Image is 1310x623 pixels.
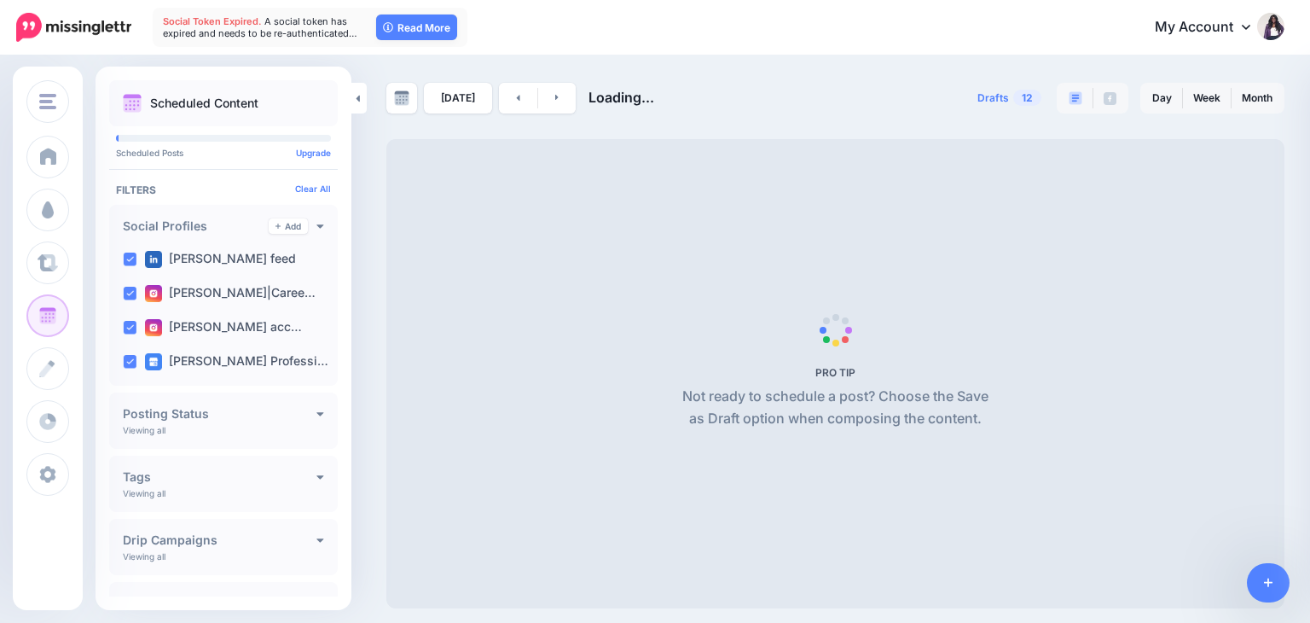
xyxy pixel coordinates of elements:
span: Loading... [588,89,654,106]
a: Read More [376,15,457,40]
span: A social token has expired and needs to be re-authenticated… [163,15,357,39]
img: menu.png [39,94,56,109]
h4: Filters [116,183,331,196]
p: Viewing all [123,425,165,435]
img: paragraph-boxed.png [1069,91,1082,105]
p: Scheduled Content [150,97,258,109]
a: Month [1232,84,1283,112]
label: [PERSON_NAME] acc… [145,319,302,336]
img: Missinglettr [16,13,131,42]
label: [PERSON_NAME] feed [145,251,296,268]
a: Day [1142,84,1182,112]
img: instagram-square.png [145,285,162,302]
label: [PERSON_NAME]|Caree… [145,285,316,302]
p: Not ready to schedule a post? Choose the Save as Draft option when composing the content. [675,386,995,430]
img: calendar.png [123,94,142,113]
a: Upgrade [296,148,331,158]
a: Add [269,218,308,234]
h4: Drip Campaigns [123,534,316,546]
img: linkedin-square.png [145,251,162,268]
img: calendar-grey-darker.png [394,90,409,106]
h4: Tags [123,471,316,483]
span: Social Token Expired. [163,15,262,27]
label: [PERSON_NAME] Professi… [145,353,328,370]
a: [DATE] [424,83,492,114]
img: instagram-square.png [145,319,162,336]
span: Drafts [977,93,1009,103]
p: Scheduled Posts [116,148,331,157]
a: Drafts12 [967,83,1052,114]
p: Viewing all [123,551,165,562]
a: Clear All [295,183,331,194]
a: My Account [1138,7,1284,49]
h4: Posting Status [123,408,316,420]
p: Viewing all [123,488,165,498]
img: google_business-square.png [145,353,162,370]
h5: PRO TIP [675,366,995,379]
span: 12 [1013,90,1041,106]
img: facebook-grey-square.png [1104,92,1116,105]
h4: Social Profiles [123,220,269,232]
a: Week [1183,84,1231,112]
